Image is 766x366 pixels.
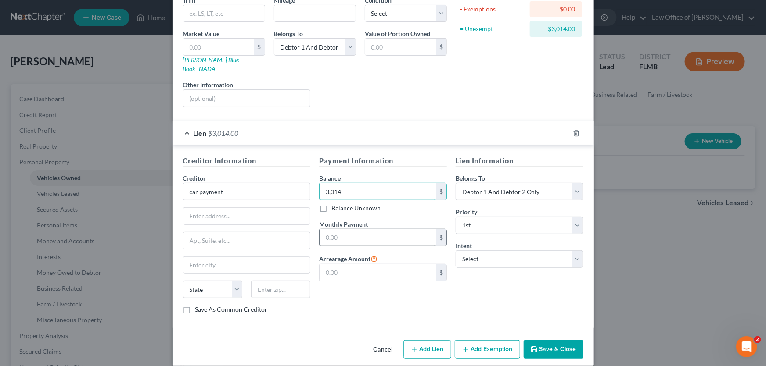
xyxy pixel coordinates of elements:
button: Add Exemption [455,340,520,359]
iframe: Intercom live chat [736,336,757,357]
span: Belongs To [456,174,485,182]
input: 0.00 [183,39,254,55]
label: Other Information [183,80,234,89]
div: - Exemptions [460,5,526,14]
input: Enter address... [183,208,310,224]
input: -- [274,5,356,22]
h5: Lien Information [456,156,583,167]
button: Add Lien [403,340,451,359]
div: $ [436,183,446,200]
button: Save & Close [524,340,583,359]
span: Creditor [183,174,206,182]
a: NADA [199,65,216,72]
label: Save As Common Creditor [195,305,268,314]
span: Belongs To [274,30,303,37]
input: Apt, Suite, etc... [183,232,310,249]
div: $ [436,39,446,55]
div: $0.00 [537,5,575,14]
input: 0.00 [365,39,436,55]
input: Enter city... [183,257,310,274]
button: Cancel [367,341,400,359]
label: Balance Unknown [331,204,381,213]
input: ex. LS, LT, etc [183,5,265,22]
span: Priority [456,208,477,216]
span: $3,014.00 [209,129,239,137]
div: $ [436,264,446,281]
label: Intent [456,241,472,250]
h5: Creditor Information [183,156,311,167]
a: [PERSON_NAME] Blue Book [183,56,239,72]
input: 0.00 [320,229,436,246]
div: = Unexempt [460,25,526,33]
label: Balance [319,174,341,183]
div: -$3,014.00 [537,25,575,33]
div: $ [254,39,265,55]
input: Enter zip... [251,281,310,298]
input: 0.00 [320,264,436,281]
span: 2 [754,336,761,343]
label: Monthly Payment [319,220,368,229]
span: Lien [194,129,207,137]
div: $ [436,229,446,246]
input: (optional) [183,90,310,107]
h5: Payment Information [319,156,447,167]
input: 0.00 [320,183,436,200]
input: Search creditor by name... [183,183,311,200]
label: Market Value [183,29,220,38]
label: Arrearage Amount [319,253,378,264]
label: Value of Portion Owned [365,29,431,38]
